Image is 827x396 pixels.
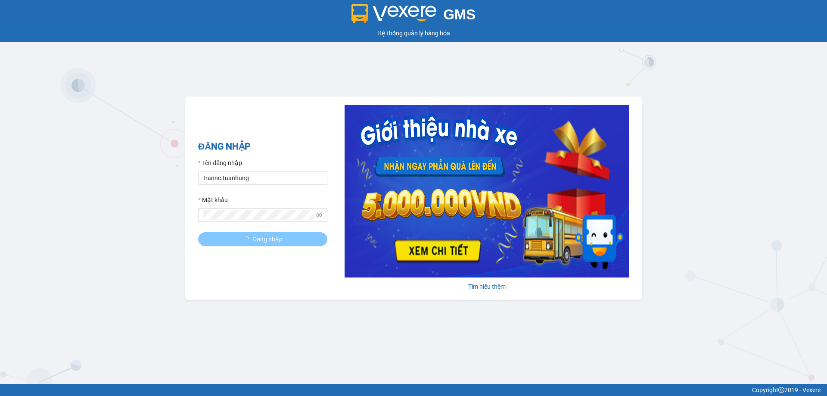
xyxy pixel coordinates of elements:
[198,158,242,168] label: Tên đăng nhập
[252,234,283,244] span: Đăng nhập
[778,387,784,393] span: copyright
[243,236,252,242] span: loading
[351,13,476,20] a: GMS
[198,171,327,185] input: Tên đăng nhập
[351,4,437,23] img: logo 2
[316,212,322,218] span: eye-invisible
[198,140,327,154] h2: ĐĂNG NHẬP
[198,232,327,246] button: Đăng nhập
[198,195,228,205] label: Mật khẩu
[203,210,314,220] input: Mật khẩu
[345,282,629,291] div: Tìm hiểu thêm
[6,385,821,395] div: Copyright 2019 - Vexere
[2,28,825,38] div: Hệ thống quản lý hàng hóa
[443,6,476,22] span: GMS
[345,105,629,278] img: banner-0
